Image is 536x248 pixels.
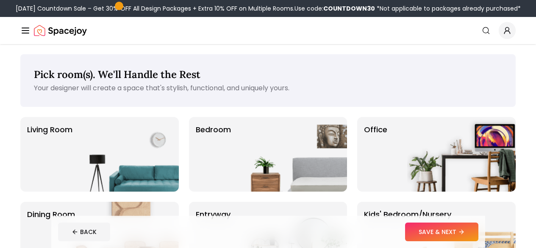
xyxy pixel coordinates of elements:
img: Bedroom [239,117,347,192]
p: Office [364,124,387,185]
span: *Not applicable to packages already purchased* [375,4,521,13]
a: Spacejoy [34,22,87,39]
img: Spacejoy Logo [34,22,87,39]
p: Bedroom [196,124,231,185]
p: Your designer will create a space that's stylish, functional, and uniquely yours. [34,83,502,93]
button: BACK [58,223,110,241]
b: COUNTDOWN30 [323,4,375,13]
span: Use code: [294,4,375,13]
img: Office [407,117,516,192]
span: Pick room(s). We'll Handle the Rest [34,68,200,81]
div: [DATE] Countdown Sale – Get 30% OFF All Design Packages + Extra 10% OFF on Multiple Rooms. [16,4,521,13]
img: Living Room [70,117,179,192]
nav: Global [20,17,516,44]
button: SAVE & NEXT [405,223,478,241]
p: Living Room [27,124,72,185]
